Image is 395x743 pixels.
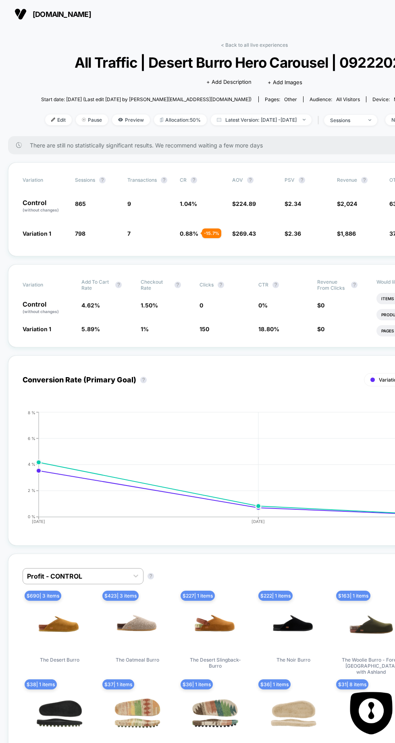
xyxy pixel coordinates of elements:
[317,279,347,291] span: Revenue From Clicks
[23,279,67,291] span: Variation
[317,326,324,332] span: $
[185,657,245,669] span: The Desert Slingback-Burro
[221,42,288,48] a: < Back to all live experiences
[109,685,166,741] img: Santa Fe
[268,79,302,85] span: + Add Images
[180,230,198,237] span: 0.88 %
[160,118,163,122] img: rebalance
[12,8,94,21] button: [DOMAIN_NAME]
[23,230,51,237] span: Variation 1
[28,410,35,415] tspan: 8 %
[206,78,252,86] span: + Add Description
[28,514,35,519] tspan: 0 %
[127,230,131,237] span: 7
[102,591,139,601] span: $ 423 | 3 items
[112,114,150,125] span: Preview
[361,177,368,183] button: ?
[76,114,108,125] span: Pause
[75,177,95,183] span: Sessions
[31,685,88,741] img: Black Terry Cloth with Double Plush Memory Foam
[321,302,324,309] span: 0
[341,230,356,237] span: 1,886
[310,96,360,102] div: Audience:
[181,679,213,689] span: $ 36 | 1 items
[127,177,157,183] span: Transactions
[81,302,100,309] span: 4.62 %
[28,488,35,493] tspan: 2 %
[236,230,256,237] span: 269.43
[299,177,305,183] button: ?
[272,282,279,288] button: ?
[265,596,322,653] img: The Noir Burro
[148,573,154,579] button: ?
[25,591,61,601] span: $ 690 | 3 items
[337,177,357,183] span: Revenue
[341,200,357,207] span: 2,024
[140,377,147,383] button: ?
[102,679,134,689] span: $ 37 | 1 items
[288,200,301,207] span: 2.34
[23,208,59,212] span: (without changes)
[51,118,55,122] img: edit
[23,309,59,314] span: (without changes)
[202,228,221,238] div: - 15.7 %
[141,326,149,332] span: 1 %
[187,685,243,741] img: Sedona
[265,96,297,102] div: Pages:
[116,657,159,663] span: The Oatmeal Burro
[99,177,106,183] button: ?
[252,519,265,524] tspan: [DATE]
[336,591,370,601] span: $ 163 | 1 items
[337,230,356,237] span: $
[265,685,322,741] img: Short Fur Sherpa
[330,117,362,123] div: sessions
[284,96,297,102] span: other
[23,199,67,213] p: Control
[285,177,295,183] span: PSV
[154,114,207,125] span: Allocation: 50%
[211,114,312,125] span: Latest Version: [DATE] - [DATE]
[276,657,310,663] span: The Noir Burro
[303,119,306,120] img: end
[285,230,301,237] span: $
[368,119,371,121] img: end
[232,200,256,207] span: $
[25,679,57,689] span: $ 38 | 1 items
[82,118,86,122] img: end
[33,10,91,19] span: [DOMAIN_NAME]
[109,596,166,653] img: The Oatmeal Burro
[40,657,79,663] span: The Desert Burro
[191,177,197,183] button: ?
[187,596,243,653] img: The Desert Slingback-Burro
[337,200,357,207] span: $
[336,96,360,102] span: All Visitors
[258,282,268,288] span: CTR
[200,282,214,288] span: Clicks
[258,679,291,689] span: $ 36 | 1 items
[81,326,100,332] span: 5.89 %
[200,326,209,332] span: 150
[321,326,324,332] span: 0
[75,200,86,207] span: 865
[336,679,368,689] span: $ 31 | 8 items
[141,279,170,291] span: Checkout Rate
[127,200,131,207] span: 9
[285,200,301,207] span: $
[317,302,324,309] span: $
[23,326,51,332] span: Variation 1
[81,279,111,291] span: Add To Cart Rate
[258,591,293,601] span: $ 222 | 1 items
[23,177,67,183] span: Variation
[232,177,243,183] span: AOV
[288,230,301,237] span: 2.36
[236,200,256,207] span: 224.89
[161,177,167,183] button: ?
[31,596,88,653] img: The Desert Burro
[23,301,73,315] p: Control
[258,302,268,309] span: 0 %
[28,462,35,467] tspan: 4 %
[218,282,224,288] button: ?
[115,282,122,288] button: ?
[32,519,45,524] tspan: [DATE]
[351,282,358,288] button: ?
